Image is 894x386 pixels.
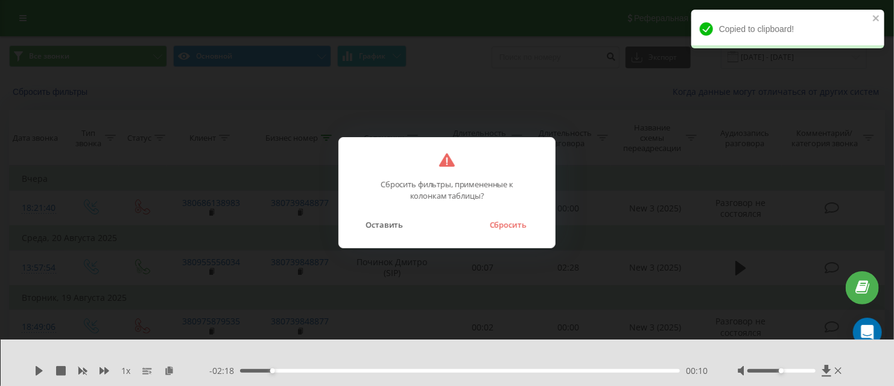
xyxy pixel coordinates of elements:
span: 1 x [121,365,130,377]
div: Open Intercom Messenger [853,318,882,347]
button: Оставить [360,217,409,233]
div: Accessibility label [779,368,784,373]
span: 00:10 [686,365,708,377]
p: Сбросить фильтры, примененные к колонкам таблицы? [370,167,524,202]
span: - 02:18 [209,365,240,377]
button: Сбросить [483,217,532,233]
div: Accessibility label [270,368,275,373]
div: Copied to clipboard! [691,10,884,48]
button: close [872,13,881,25]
